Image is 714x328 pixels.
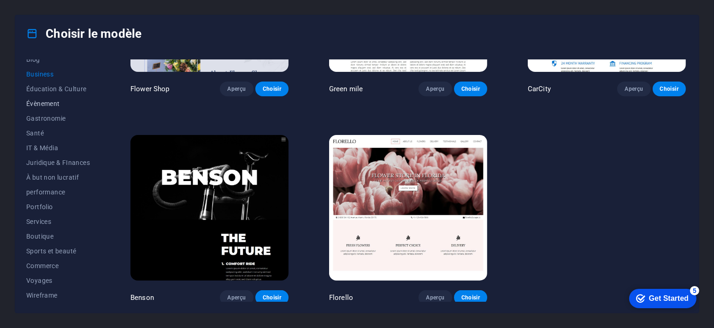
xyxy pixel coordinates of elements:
button: Choisir [653,82,686,96]
span: Blog [26,56,90,63]
img: Florello [329,135,487,281]
button: Aperçu [617,82,650,96]
img: Benson [130,135,289,281]
span: À but non lucratif [26,174,90,181]
span: Portfolio [26,203,90,211]
span: Boutique [26,233,90,240]
button: Juridique & FInances [26,155,90,170]
h4: Choisir le modèle [26,26,142,41]
button: Business [26,67,90,82]
span: Wireframe [26,292,90,299]
button: Commerce [26,258,90,273]
button: Portfolio [26,199,90,214]
button: Choisir [454,82,487,96]
span: Choisir [461,294,480,301]
span: Aperçu [227,294,246,301]
div: Get Started [27,10,67,18]
span: Services [26,218,90,225]
span: Business [26,70,90,78]
button: Blog [26,52,90,67]
span: Santé [26,129,90,137]
span: Éducation & Culture [26,85,90,93]
button: Services [26,214,90,229]
span: Choisir [660,85,679,93]
p: CarCity [528,84,551,94]
span: Voyages [26,277,90,284]
button: Aperçu [419,82,452,96]
span: Sports et beauté [26,247,90,255]
button: Sports et beauté [26,244,90,258]
span: Évènement [26,100,90,107]
button: Santé [26,126,90,141]
button: Choisir [255,82,289,96]
p: Benson [130,293,154,302]
p: Flower Shop [130,84,170,94]
button: Gastronomie [26,111,90,126]
span: Juridique & FInances [26,159,90,166]
button: Éducation & Culture [26,82,90,96]
button: Aperçu [419,290,452,305]
button: Choisir [454,290,487,305]
button: À but non lucratif [26,170,90,185]
p: Florello [329,293,353,302]
span: IT & Média [26,144,90,152]
button: IT & Média [26,141,90,155]
span: Commerce [26,262,90,269]
p: Green mile [329,84,363,94]
span: Aperçu [426,294,444,301]
button: Choisir [255,290,289,305]
button: Voyages [26,273,90,288]
span: Aperçu [625,85,643,93]
button: Wireframe [26,288,90,303]
span: Choisir [461,85,480,93]
span: Gastronomie [26,115,90,122]
span: Aperçu [426,85,444,93]
span: Aperçu [227,85,246,93]
div: 5 [68,2,77,11]
button: Boutique [26,229,90,244]
button: performance [26,185,90,199]
button: Évènement [26,96,90,111]
div: Get Started 5 items remaining, 0% complete [7,5,75,24]
button: Aperçu [220,290,253,305]
span: Choisir [263,85,281,93]
span: performance [26,188,90,196]
button: Aperçu [220,82,253,96]
span: Choisir [263,294,281,301]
